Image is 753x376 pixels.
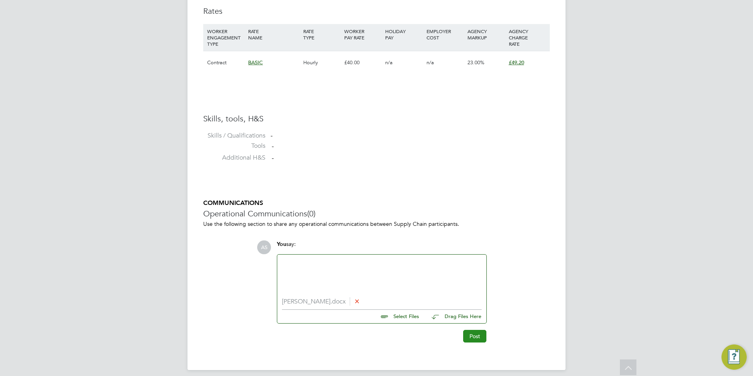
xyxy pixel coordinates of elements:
h5: COMMUNICATIONS [203,199,550,207]
div: Hourly [301,51,342,74]
h3: Skills, tools, H&S [203,114,550,124]
div: WORKER ENGAGEMENT TYPE [205,24,246,51]
div: AGENCY CHARGE RATE [507,24,548,51]
span: - [272,154,274,162]
label: Additional H&S [203,154,265,162]
div: - [271,132,550,140]
span: n/a [427,59,434,66]
div: RATE TYPE [301,24,342,45]
button: Post [463,330,486,342]
div: Contract [205,51,246,74]
span: You [277,241,286,248]
span: 23.00% [467,59,484,66]
li: [PERSON_NAME].docx [282,298,482,305]
div: EMPLOYER COST [425,24,466,45]
label: Tools [203,142,265,150]
span: BASIC [248,59,263,66]
div: RATE NAME [246,24,301,45]
span: (0) [307,208,315,219]
button: Drag Files Here [425,309,482,325]
span: - [272,142,274,150]
h3: Rates [203,6,550,16]
button: Engage Resource Center [721,344,747,370]
span: n/a [385,59,393,66]
div: AGENCY MARKUP [466,24,506,45]
span: £49.20 [509,59,524,66]
div: £40.00 [342,51,383,74]
div: WORKER PAY RATE [342,24,383,45]
p: Use the following section to share any operational communications between Supply Chain participants. [203,220,550,227]
div: say: [277,240,487,254]
label: Skills / Qualifications [203,132,265,140]
h3: Operational Communications [203,208,550,219]
div: HOLIDAY PAY [383,24,424,45]
span: AS [257,240,271,254]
